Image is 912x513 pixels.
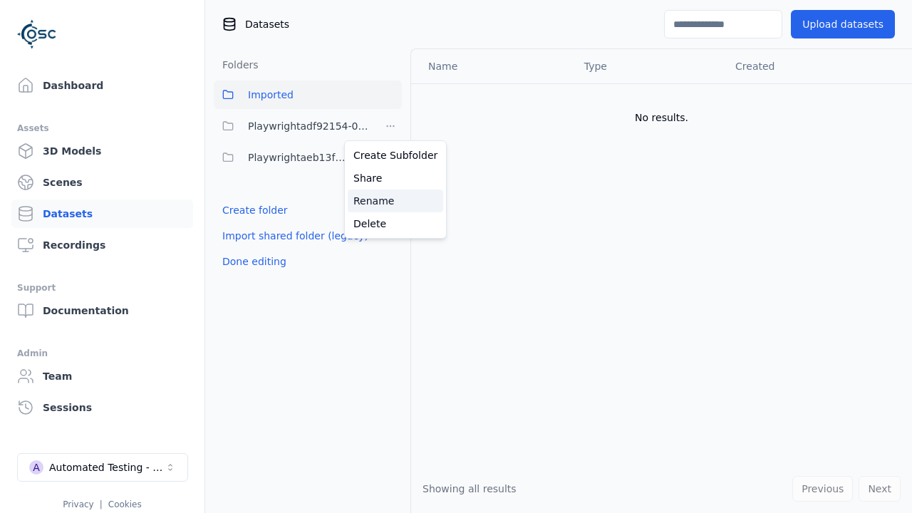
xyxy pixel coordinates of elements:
a: Create Subfolder [348,144,443,167]
a: Delete [348,212,443,235]
a: Rename [348,190,443,212]
a: Share [348,167,443,190]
